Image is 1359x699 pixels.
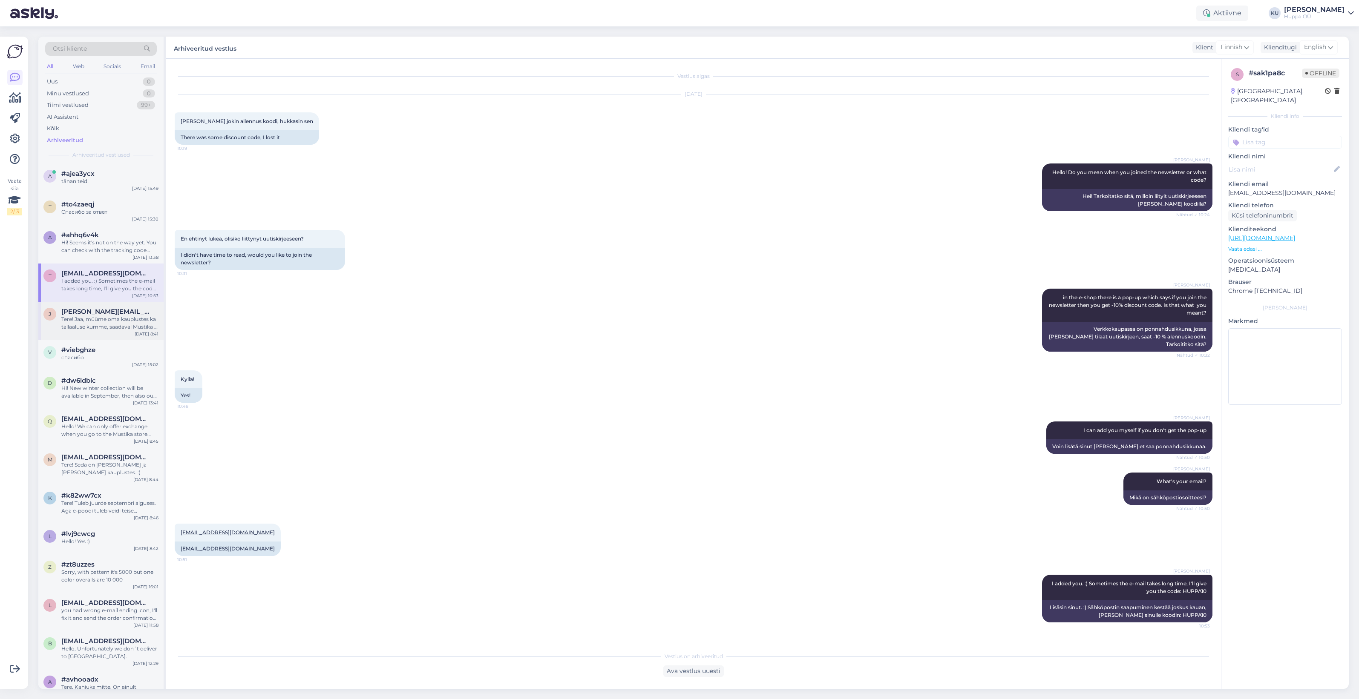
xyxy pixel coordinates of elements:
div: Lisäsin sinut. :) Sähköpostin saapuminen kestää joskus kauan, [PERSON_NAME] sinulle koodin: HUPPA10 [1042,600,1212,622]
span: Vestlus on arhiveeritud [665,653,723,660]
span: Arhiveeritud vestlused [72,151,130,159]
div: All [45,61,55,72]
span: 10:19 [177,145,209,152]
p: Vaata edasi ... [1228,245,1342,253]
span: #viebghze [61,346,95,354]
div: Tiimi vestlused [47,101,89,109]
div: Klienditugi [1261,43,1297,52]
span: Nähtud ✓ 10:50 [1176,505,1210,512]
span: Nähtud ✓ 10:50 [1176,454,1210,461]
div: [DATE] 15:30 [132,216,158,222]
span: v [48,349,52,355]
div: Vestlus algas [175,72,1212,80]
span: l [49,602,52,608]
span: b [48,640,52,647]
span: bazarova.gulzat93@gmail.com [61,637,150,645]
div: There was some discount code, I lost it [175,130,319,145]
div: Hello! We can only offer exchange when you go to the Mustika store (also required that the correc... [61,423,158,438]
span: k [48,495,52,501]
div: # sak1pa8c [1249,68,1302,78]
span: Kyllä! [181,376,194,382]
div: Voin lisätä sinut [PERSON_NAME] et saa ponnahdusikkunaa. [1046,439,1212,454]
span: [PERSON_NAME] jokin allennus koodi, hukkasin sen [181,118,313,124]
p: Märkmed [1228,317,1342,326]
div: [PERSON_NAME] [1284,6,1345,13]
input: Lisa nimi [1229,165,1332,174]
div: Hei! Tarkoitatko sitä, milloin liityit uutiskirjeeseen [PERSON_NAME] koodilla? [1042,189,1212,211]
a: [EMAIL_ADDRESS][DOMAIN_NAME] [181,545,275,552]
span: [PERSON_NAME] [1173,415,1210,421]
p: [MEDICAL_DATA] [1228,265,1342,274]
div: [DATE] 8:46 [134,515,158,521]
div: [DATE] 10:53 [132,292,158,299]
span: #ajea3ycx [61,170,95,178]
div: AI Assistent [47,113,78,121]
div: Uus [47,77,58,86]
div: [DATE] 8:42 [134,545,158,552]
div: KU [1269,7,1281,19]
div: Küsi telefoninumbrit [1228,210,1297,221]
div: [DATE] 13:38 [132,254,158,261]
span: I added you. :) Sometimes the e-mail takes long time, I'll give you the code: HUPPA10 [1052,580,1208,594]
div: Спасибо за ответ [61,208,158,216]
span: #to4zaeqj [61,201,94,208]
span: q [48,418,52,424]
span: t [49,272,52,279]
span: s [1236,71,1239,77]
div: I added you. :) Sometimes the e-mail takes long time, I'll give you the code: HUPPA10 [61,277,158,292]
div: [DATE] 15:02 [132,361,158,368]
div: Email [139,61,157,72]
div: 0 [143,89,155,98]
div: [DATE] 8:44 [133,476,158,483]
div: Tere, Kahjuks mitte. On ainult [PERSON_NAME], mis on [PERSON_NAME] mustrita. [61,683,158,699]
div: Arhiveeritud [47,136,83,145]
div: Socials [102,61,123,72]
span: in the e-shop there is a pop-up which says if you join the newsletter then you get -10% discount ... [1049,294,1208,316]
span: Offline [1302,69,1339,78]
span: #avhooadx [61,676,98,683]
div: [DATE] 11:58 [133,622,158,628]
div: Hello! Yes :) [61,538,158,545]
span: #lvj9cwcg [61,530,95,538]
p: Kliendi tag'id [1228,125,1342,134]
span: marjuanne@gmail.com [61,453,150,461]
div: [DATE] 16:01 [133,584,158,590]
span: [PERSON_NAME] [1173,466,1210,472]
a: [EMAIL_ADDRESS][DOMAIN_NAME] [181,529,275,536]
span: 10:51 [177,556,209,563]
div: [PERSON_NAME] [1228,304,1342,312]
div: [DATE] 12:29 [132,660,158,667]
div: [DATE] [175,90,1212,98]
div: you had wrong e-mail ending .con, I'll fix it and send the order confirmation :) [61,607,158,622]
span: quaidstar@gmail.com [61,415,150,423]
div: Hi! Seems it's not on the way yet. You can check with the tracking code when it's handed over to ... [61,239,158,254]
div: Yes! [175,388,202,403]
a: [PERSON_NAME]Huppa OÜ [1284,6,1354,20]
div: Huppa OÜ [1284,13,1345,20]
div: [DATE] 13:41 [133,400,158,406]
p: Klienditeekond [1228,225,1342,234]
p: [EMAIL_ADDRESS][DOMAIN_NAME] [1228,189,1342,198]
div: Tere! Jaa, müüme oma kauplustes ka tallaaluse kumme, saadaval Mustika ja Mustakivi kauplustes. :) [61,315,158,331]
span: lilita.gum@gmail.com [61,599,150,607]
span: Otsi kliente [53,44,87,53]
span: m [48,456,52,463]
div: Ava vestlus uuesti [663,665,724,677]
div: [GEOGRAPHIC_DATA], [GEOGRAPHIC_DATA] [1231,87,1325,105]
span: I can add you myself if you don't get the pop-up [1083,427,1206,433]
div: спасибо [61,354,158,361]
span: a [48,173,52,179]
label: Arhiveeritud vestlus [174,42,236,53]
div: Sorry, with pattern it's 5000 but one color overalls are 10 000 [61,568,158,584]
span: 10:48 [177,403,209,410]
div: Kliendi info [1228,112,1342,120]
span: #ahhq6v4k [61,231,99,239]
div: Minu vestlused [47,89,89,98]
div: 2 / 3 [7,208,22,215]
span: What's your email? [1157,478,1206,484]
span: z [48,564,52,570]
p: Kliendi telefon [1228,201,1342,210]
span: johanna.motte@gmail.com [61,308,150,315]
span: l [49,533,52,539]
div: [DATE] 8:41 [135,331,158,337]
